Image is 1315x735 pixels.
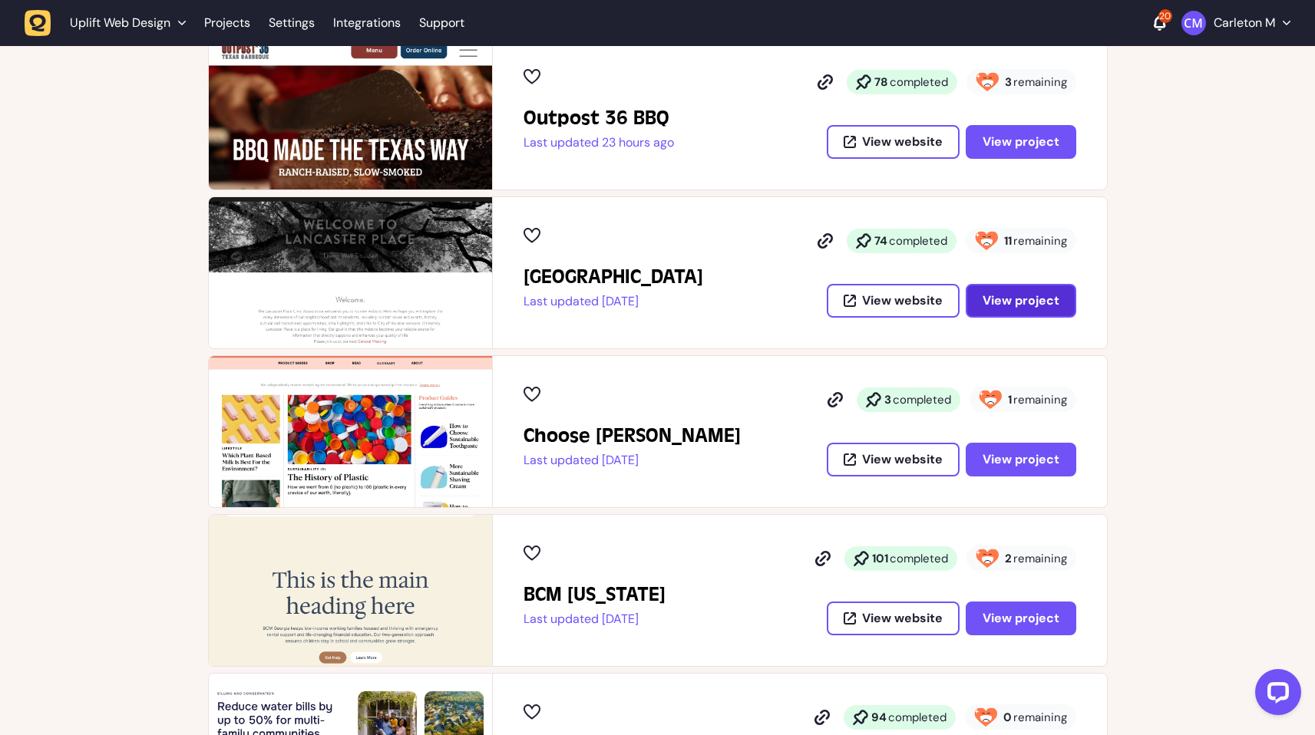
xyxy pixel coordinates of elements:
[889,233,947,249] span: completed
[1013,392,1067,407] span: remaining
[1013,233,1067,249] span: remaining
[966,284,1076,318] button: View project
[1158,9,1172,23] div: 20
[524,582,666,607] h2: BCM Georgia
[524,611,666,627] p: Last updated [DATE]
[333,9,401,37] a: Integrations
[893,392,951,407] span: completed
[1008,392,1012,407] strong: 1
[524,294,703,309] p: Last updated [DATE]
[524,453,741,468] p: Last updated [DATE]
[827,125,960,159] button: View website
[25,9,195,37] button: Uplift Web Design
[1004,233,1012,249] strong: 11
[890,74,948,90] span: completed
[966,125,1076,159] button: View project
[419,15,464,31] a: Support
[872,551,888,566] strong: 101
[209,197,492,348] img: Lancaster Place
[1013,710,1067,725] span: remaining
[983,612,1059,625] span: View project
[827,284,960,318] button: View website
[966,602,1076,635] button: View project
[874,233,887,249] strong: 74
[1243,663,1307,727] iframe: LiveChat chat widget
[827,443,960,476] button: View website
[524,135,674,150] p: Last updated 23 hours ago
[862,612,943,625] span: View website
[874,74,888,90] strong: 78
[983,295,1059,307] span: View project
[888,710,947,725] span: completed
[524,424,741,448] h2: Choose Finch
[1003,710,1012,725] strong: 0
[966,443,1076,476] button: View project
[1181,11,1206,35] img: Carleton M
[983,136,1059,148] span: View project
[1214,15,1275,31] p: Carleton M
[862,136,943,148] span: View website
[890,551,948,566] span: completed
[524,106,674,130] h2: Outpost 36 BBQ
[983,453,1059,466] span: View project
[1013,551,1067,566] span: remaining
[70,15,170,31] span: Uplift Web Design
[884,392,891,407] strong: 3
[1013,74,1067,90] span: remaining
[524,265,703,289] h2: Lancaster Place
[204,9,250,37] a: Projects
[1005,74,1012,90] strong: 3
[1181,11,1290,35] button: Carleton M
[209,356,492,507] img: Choose Finch
[269,9,315,37] a: Settings
[1005,551,1012,566] strong: 2
[862,453,943,466] span: View website
[871,710,887,725] strong: 94
[209,515,492,666] img: BCM Georgia
[209,38,492,190] img: Outpost 36 BBQ
[827,602,960,635] button: View website
[862,295,943,307] span: View website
